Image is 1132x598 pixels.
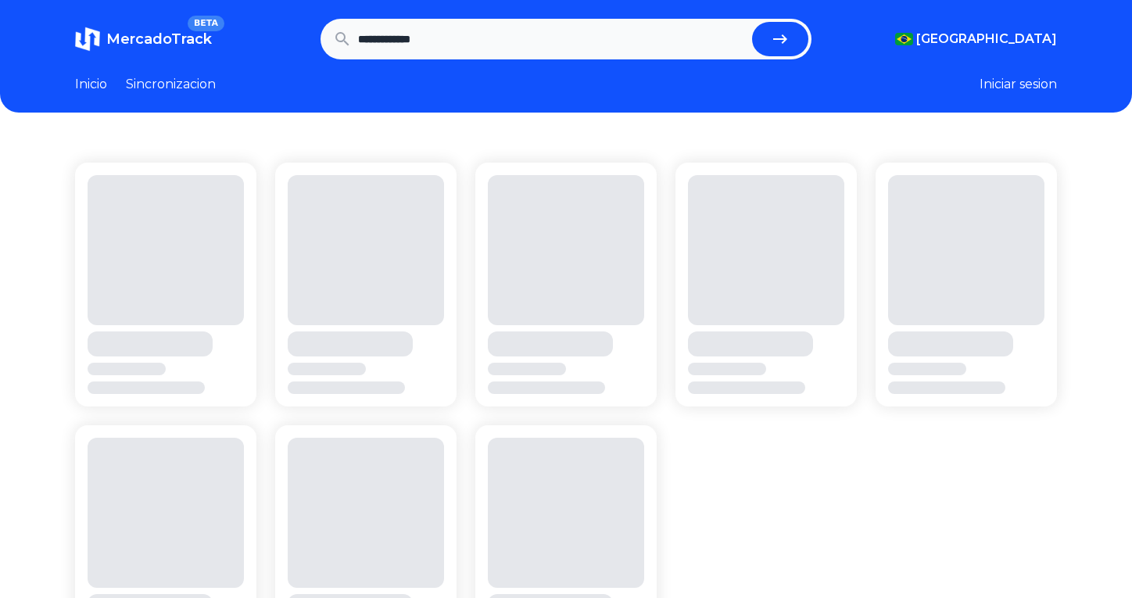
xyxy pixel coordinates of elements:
[916,30,1057,48] span: [GEOGRAPHIC_DATA]
[75,75,107,94] a: Inicio
[895,33,913,45] img: Brasil
[106,30,212,48] span: MercadoTrack
[895,30,1057,48] button: [GEOGRAPHIC_DATA]
[75,27,100,52] img: MercadoTrack
[126,75,216,94] a: Sincronizacion
[188,16,224,31] span: BETA
[75,27,212,52] a: MercadoTrackBETA
[980,75,1057,94] button: Iniciar sesion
